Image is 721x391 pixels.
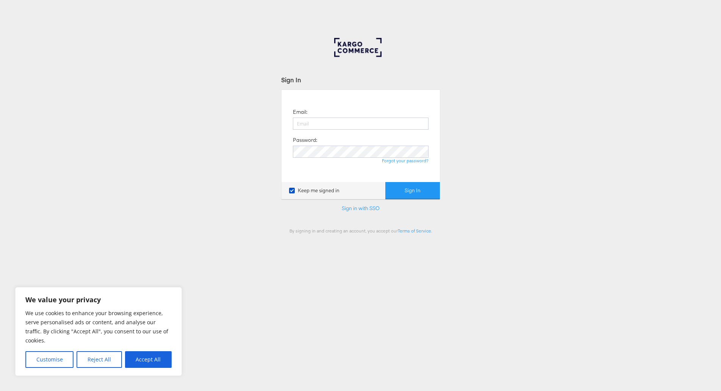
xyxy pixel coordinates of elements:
[289,187,339,194] label: Keep me signed in
[382,158,429,163] a: Forgot your password?
[385,182,440,199] button: Sign In
[125,351,172,368] button: Accept All
[281,228,440,234] div: By signing in and creating an account, you accept our .
[293,108,307,116] label: Email:
[293,118,429,130] input: Email
[342,205,380,212] a: Sign in with SSO
[398,228,431,234] a: Terms of Service
[77,351,122,368] button: Reject All
[15,287,182,376] div: We value your privacy
[293,137,317,144] label: Password:
[25,295,172,304] p: We value your privacy
[25,351,74,368] button: Customise
[281,75,440,84] div: Sign In
[25,309,172,345] p: We use cookies to enhance your browsing experience, serve personalised ads or content, and analys...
